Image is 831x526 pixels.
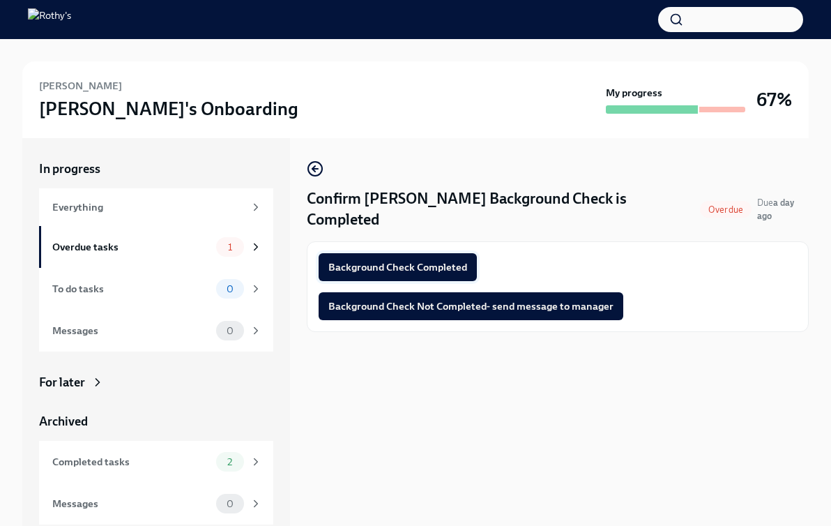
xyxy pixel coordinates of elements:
[52,496,211,511] div: Messages
[39,188,273,226] a: Everything
[757,197,794,221] strong: a day ago
[328,299,613,313] span: Background Check Not Completed- send message to manager
[218,326,242,336] span: 0
[218,284,242,294] span: 0
[220,242,241,253] span: 1
[52,200,244,215] div: Everything
[307,188,694,230] h4: Confirm [PERSON_NAME] Background Check is Completed
[319,253,477,281] button: Background Check Completed
[39,310,273,352] a: Messages0
[757,196,809,223] span: September 9th, 2025 12:00
[218,499,242,509] span: 0
[39,374,85,391] div: For later
[757,197,794,221] span: Due
[52,239,211,255] div: Overdue tasks
[756,87,792,112] h3: 67%
[52,281,211,296] div: To do tasks
[39,441,273,483] a: Completed tasks2
[39,96,298,121] h3: [PERSON_NAME]'s Onboarding
[700,204,752,215] span: Overdue
[39,160,273,177] a: In progress
[219,457,241,467] span: 2
[328,260,467,274] span: Background Check Completed
[39,483,273,525] a: Messages0
[319,292,623,320] button: Background Check Not Completed- send message to manager
[39,226,273,268] a: Overdue tasks1
[606,86,662,100] strong: My progress
[39,374,273,391] a: For later
[52,323,211,338] div: Messages
[28,8,71,31] img: Rothy's
[39,78,122,93] h6: [PERSON_NAME]
[39,413,273,430] a: Archived
[52,454,211,469] div: Completed tasks
[39,268,273,310] a: To do tasks0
